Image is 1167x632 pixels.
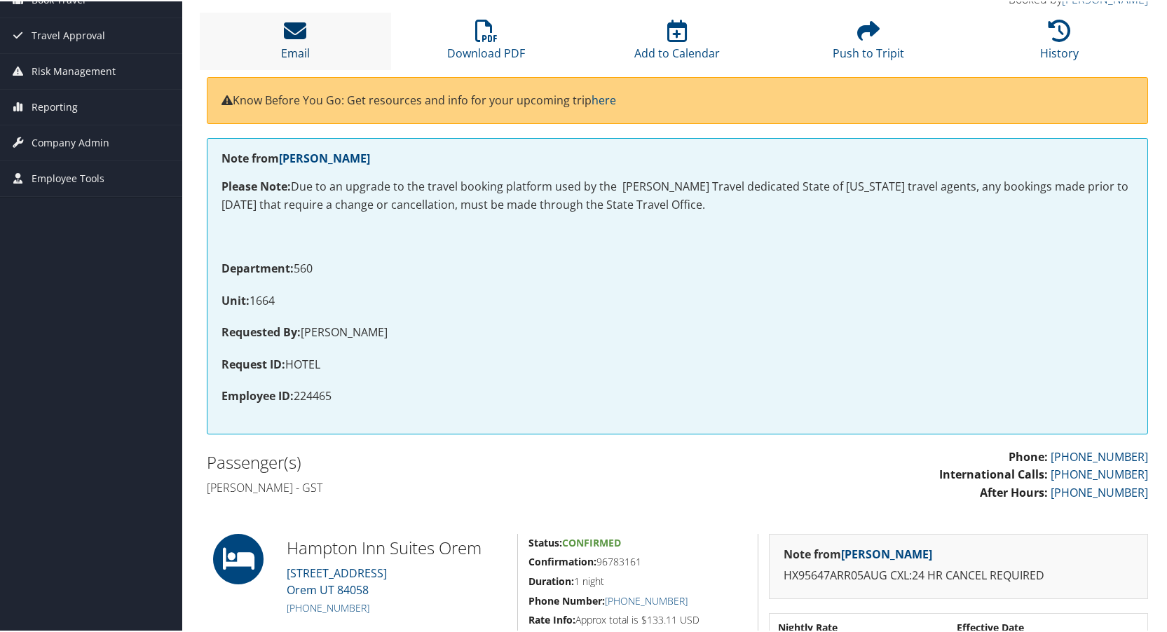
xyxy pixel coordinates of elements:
[221,90,1133,109] p: Know Before You Go: Get resources and info for your upcoming trip
[287,535,506,558] h2: Hampton Inn Suites Orem
[221,149,370,165] strong: Note from
[221,177,291,193] strong: Please Note:
[528,612,747,626] h5: Approx total is $133.11 USD
[207,449,667,473] h2: Passenger(s)
[32,53,116,88] span: Risk Management
[32,124,109,159] span: Company Admin
[939,465,1048,481] strong: International Calls:
[592,91,616,107] a: here
[528,593,605,606] strong: Phone Number:
[841,545,932,561] a: [PERSON_NAME]
[221,291,250,307] strong: Unit:
[221,355,285,371] strong: Request ID:
[562,535,621,548] span: Confirmed
[287,600,369,613] a: [PHONE_NUMBER]
[634,26,720,60] a: Add to Calendar
[32,17,105,52] span: Travel Approval
[528,573,574,586] strong: Duration:
[980,483,1048,499] strong: After Hours:
[605,593,688,606] a: [PHONE_NUMBER]
[528,573,747,587] h5: 1 night
[784,565,1133,584] p: HX95647ARR05AUG CXL:24 HR CANCEL REQUIRED
[1051,465,1148,481] a: [PHONE_NUMBER]
[1040,26,1079,60] a: History
[528,612,575,625] strong: Rate Info:
[833,26,904,60] a: Push to Tripit
[221,259,294,275] strong: Department:
[32,88,78,123] span: Reporting
[221,386,1133,404] p: 224465
[221,387,294,402] strong: Employee ID:
[221,355,1133,373] p: HOTEL
[1009,448,1048,463] strong: Phone:
[281,26,310,60] a: Email
[287,564,387,596] a: [STREET_ADDRESS]Orem UT 84058
[221,322,1133,341] p: [PERSON_NAME]
[784,545,932,561] strong: Note from
[279,149,370,165] a: [PERSON_NAME]
[528,535,562,548] strong: Status:
[221,177,1133,212] p: Due to an upgrade to the travel booking platform used by the [PERSON_NAME] Travel dedicated State...
[1051,483,1148,499] a: [PHONE_NUMBER]
[447,26,525,60] a: Download PDF
[207,479,667,494] h4: [PERSON_NAME] - GST
[32,160,104,195] span: Employee Tools
[221,323,301,338] strong: Requested By:
[221,291,1133,309] p: 1664
[528,554,747,568] h5: 96783161
[1051,448,1148,463] a: [PHONE_NUMBER]
[221,259,1133,277] p: 560
[528,554,596,567] strong: Confirmation:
